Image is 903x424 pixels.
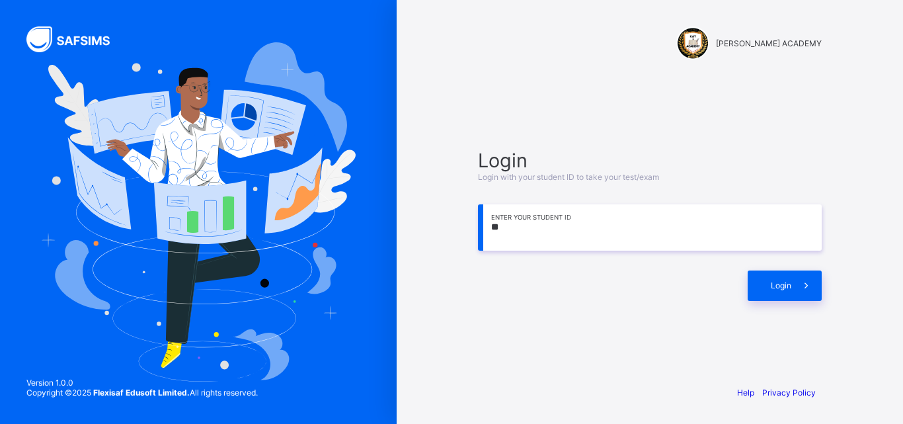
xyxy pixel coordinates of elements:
[762,388,816,398] a: Privacy Policy
[93,388,190,398] strong: Flexisaf Edusoft Limited.
[26,378,258,388] span: Version 1.0.0
[26,388,258,398] span: Copyright © 2025 All rights reserved.
[771,280,791,290] span: Login
[716,38,822,48] span: [PERSON_NAME] ACADEMY
[41,42,356,381] img: Hero Image
[737,388,754,398] a: Help
[478,149,822,172] span: Login
[26,26,126,52] img: SAFSIMS Logo
[478,172,659,182] span: Login with your student ID to take your test/exam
